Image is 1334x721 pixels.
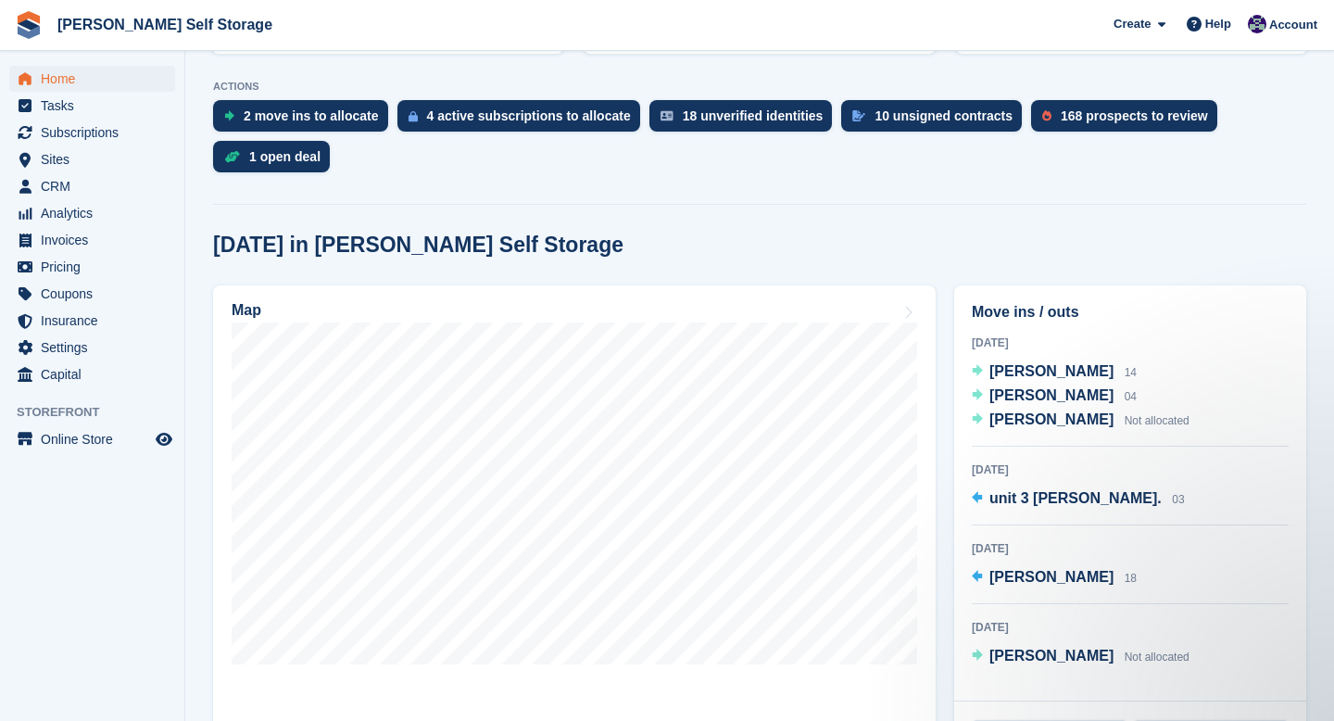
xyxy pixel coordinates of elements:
[1205,15,1231,33] span: Help
[1042,110,1051,121] img: prospect-51fa495bee0391a8d652442698ab0144808aea92771e9ea1ae160a38d050c398.svg
[9,426,175,452] a: menu
[972,645,1189,669] a: [PERSON_NAME] Not allocated
[875,108,1013,123] div: 10 unsigned contracts
[989,648,1114,664] span: [PERSON_NAME]
[9,146,175,172] a: menu
[41,173,152,199] span: CRM
[649,100,842,141] a: 18 unverified identities
[972,462,1289,478] div: [DATE]
[1125,366,1137,379] span: 14
[989,490,1162,506] span: unit 3 [PERSON_NAME].
[972,540,1289,557] div: [DATE]
[972,619,1289,636] div: [DATE]
[972,301,1289,323] h2: Move ins / outs
[409,110,418,122] img: active_subscription_to_allocate_icon-d502201f5373d7db506a760aba3b589e785aa758c864c3986d89f69b8ff3...
[224,110,234,121] img: move_ins_to_allocate_icon-fdf77a2bb77ea45bf5b3d319d69a93e2d87916cf1d5bf7949dd705db3b84f3ca.svg
[41,227,152,253] span: Invoices
[17,403,184,422] span: Storefront
[50,9,280,40] a: [PERSON_NAME] Self Storage
[841,100,1031,141] a: 10 unsigned contracts
[1031,100,1227,141] a: 168 prospects to review
[213,100,397,141] a: 2 move ins to allocate
[1061,108,1208,123] div: 168 prospects to review
[232,302,261,319] h2: Map
[9,200,175,226] a: menu
[9,361,175,387] a: menu
[41,254,152,280] span: Pricing
[9,227,175,253] a: menu
[427,108,631,123] div: 4 active subscriptions to allocate
[41,200,152,226] span: Analytics
[41,146,152,172] span: Sites
[1125,572,1137,585] span: 18
[9,120,175,145] a: menu
[683,108,824,123] div: 18 unverified identities
[249,149,321,164] div: 1 open deal
[9,308,175,334] a: menu
[41,361,152,387] span: Capital
[41,120,152,145] span: Subscriptions
[41,335,152,360] span: Settings
[41,93,152,119] span: Tasks
[9,254,175,280] a: menu
[9,335,175,360] a: menu
[1125,414,1189,427] span: Not allocated
[41,426,152,452] span: Online Store
[9,93,175,119] a: menu
[213,81,1306,93] p: ACTIONS
[224,150,240,163] img: deal-1b604bf984904fb50ccaf53a9ad4b4a5d6e5aea283cecdc64d6e3604feb123c2.svg
[989,387,1114,403] span: [PERSON_NAME]
[41,281,152,307] span: Coupons
[972,409,1189,433] a: [PERSON_NAME] Not allocated
[397,100,649,141] a: 4 active subscriptions to allocate
[153,428,175,450] a: Preview store
[852,110,865,121] img: contract_signature_icon-13c848040528278c33f63329250d36e43548de30e8caae1d1a13099fd9432cc5.svg
[972,360,1137,385] a: [PERSON_NAME] 14
[972,487,1185,512] a: unit 3 [PERSON_NAME]. 03
[661,110,673,121] img: verify_identity-adf6edd0f0f0b5bbfe63781bf79b02c33cf7c696d77639b501bdc392416b5a36.svg
[9,173,175,199] a: menu
[41,66,152,92] span: Home
[1269,16,1317,34] span: Account
[41,308,152,334] span: Insurance
[972,566,1137,590] a: [PERSON_NAME] 18
[213,233,623,258] h2: [DATE] in [PERSON_NAME] Self Storage
[9,66,175,92] a: menu
[989,363,1114,379] span: [PERSON_NAME]
[213,141,339,182] a: 1 open deal
[244,108,379,123] div: 2 move ins to allocate
[1125,651,1189,664] span: Not allocated
[972,385,1137,409] a: [PERSON_NAME] 04
[1172,493,1184,506] span: 03
[1114,15,1151,33] span: Create
[15,11,43,39] img: stora-icon-8386f47178a22dfd0bd8f6a31ec36ba5ce8667c1dd55bd0f319d3a0aa187defe.svg
[989,411,1114,427] span: [PERSON_NAME]
[1248,15,1266,33] img: Matthew Jones
[1125,390,1137,403] span: 04
[989,569,1114,585] span: [PERSON_NAME]
[9,281,175,307] a: menu
[972,335,1289,351] div: [DATE]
